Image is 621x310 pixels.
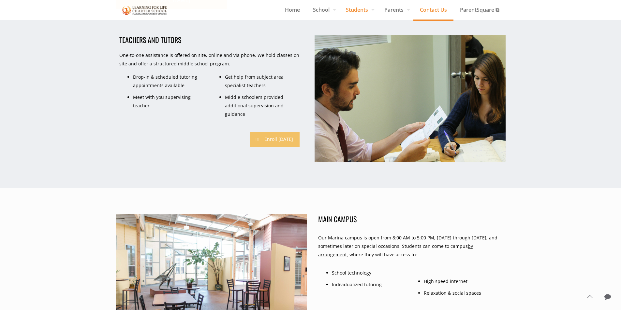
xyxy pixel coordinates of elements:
[306,5,339,15] span: School
[378,5,413,15] span: Parents
[225,73,299,90] li: Get help from subject area specialist teachers
[424,277,498,286] li: High speed internet
[250,132,300,147] a: Enroll [DATE]
[315,35,506,162] img: Support
[318,243,473,258] u: by arrangement
[453,5,506,15] span: ParentSquare ⧉
[119,35,303,44] h4: TEACHERS AND TUTORS
[332,269,406,277] li: School technology
[133,73,207,90] li: Drop-in & scheduled tutoring appointments available
[583,290,597,303] a: Back to top icon
[278,5,306,15] span: Home
[318,234,502,259] p: Our Marina campus is open from 8:00 AM to 5:00 PM, [DATE] through [DATE], and sometimes later on ...
[332,280,406,289] li: Individualized tutoring
[133,93,207,110] li: Meet with you supervising teacher
[413,5,453,15] span: Contact Us
[122,5,167,16] img: Support
[318,214,502,223] h4: MAIN CAMPUS
[424,289,498,297] li: Relaxation & social spaces
[119,51,303,68] p: One-to-one assistance is offered on site, online and via phone. We hold classes on site and offer...
[339,5,378,15] span: Students
[225,93,299,118] li: Middle schoolers provided additional supervision and guidance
